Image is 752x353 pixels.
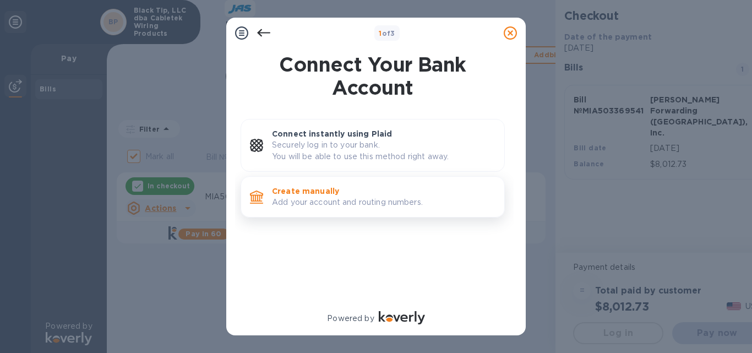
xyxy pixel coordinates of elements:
[236,53,509,99] h1: Connect Your Bank Account
[272,186,495,197] p: Create manually
[272,128,495,139] p: Connect instantly using Plaid
[379,29,395,37] b: of 3
[379,311,425,324] img: Logo
[272,139,495,162] p: Securely log in to your bank. You will be able to use this method right away.
[272,197,495,208] p: Add your account and routing numbers.
[327,313,374,324] p: Powered by
[379,29,382,37] span: 1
